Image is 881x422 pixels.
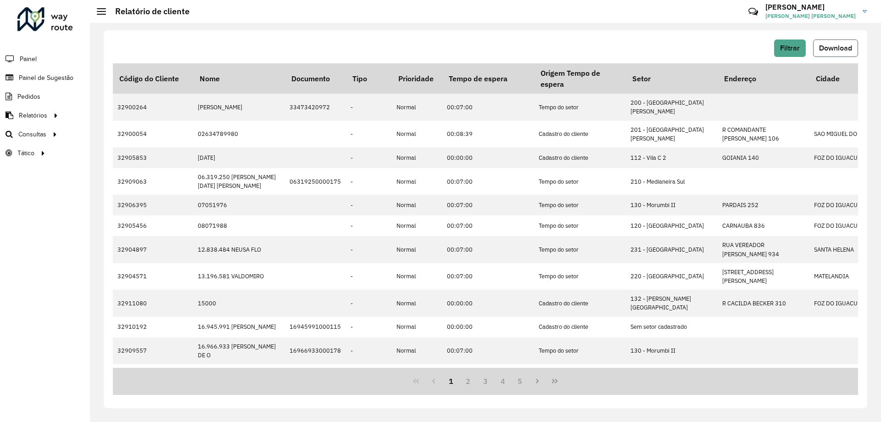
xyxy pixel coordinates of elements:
[392,195,442,215] td: Normal
[765,12,856,20] span: [PERSON_NAME] [PERSON_NAME]
[193,63,285,94] th: Nome
[529,372,546,390] button: Next Page
[346,215,392,236] td: -
[626,290,718,316] td: 132 - [PERSON_NAME][GEOGRAPHIC_DATA]
[346,263,392,290] td: -
[765,3,856,11] h3: [PERSON_NAME]
[534,63,626,94] th: Origem Tempo de espera
[285,168,346,195] td: 06319250000175
[477,372,494,390] button: 3
[626,317,718,338] td: Sem setor cadastrado
[534,236,626,263] td: Tempo do setor
[392,168,442,195] td: Normal
[193,195,285,215] td: 07051976
[113,263,193,290] td: 32904571
[346,338,392,364] td: -
[346,364,392,391] td: -
[534,147,626,168] td: Cadastro do cliente
[193,94,285,120] td: [PERSON_NAME]
[392,147,442,168] td: Normal
[626,236,718,263] td: 231 - [GEOGRAPHIC_DATA]
[17,148,34,158] span: Tático
[113,94,193,120] td: 32900264
[718,147,809,168] td: GOIANIA 140
[18,129,46,139] span: Consultas
[534,195,626,215] td: Tempo do setor
[285,338,346,364] td: 16966933000178
[346,236,392,263] td: -
[20,54,37,64] span: Painel
[442,94,534,120] td: 00:07:00
[113,147,193,168] td: 32905853
[626,168,718,195] td: 210 - Medianeira Sul
[534,121,626,147] td: Cadastro do cliente
[743,2,763,22] a: Contato Rápido
[392,290,442,316] td: Normal
[626,63,718,94] th: Setor
[285,317,346,338] td: 16945991000115
[113,195,193,215] td: 32906395
[534,215,626,236] td: Tempo do setor
[285,63,346,94] th: Documento
[494,372,512,390] button: 4
[193,364,285,391] td: 16.966.933 [PERSON_NAME] DE O
[392,364,442,391] td: Normal
[106,6,190,17] h2: Relatório de cliente
[718,121,809,147] td: R COMANDANTE [PERSON_NAME] 106
[718,215,809,236] td: CARNAUBA 836
[442,168,534,195] td: 00:07:00
[442,63,534,94] th: Tempo de espera
[113,121,193,147] td: 32900054
[534,168,626,195] td: Tempo do setor
[193,215,285,236] td: 08071988
[534,263,626,290] td: Tempo do setor
[113,236,193,263] td: 32904897
[442,121,534,147] td: 00:08:39
[626,338,718,364] td: 130 - Morumbi II
[113,63,193,94] th: Código do Cliente
[442,236,534,263] td: 00:07:00
[534,364,626,391] td: Tempo do setor
[346,290,392,316] td: -
[346,168,392,195] td: -
[19,111,47,120] span: Relatórios
[718,63,809,94] th: Endereço
[193,263,285,290] td: 13.196.581 VALDOMIRO
[392,63,442,94] th: Prioridade
[442,317,534,338] td: 00:00:00
[19,73,73,83] span: Painel de Sugestão
[442,263,534,290] td: 00:07:00
[626,94,718,120] td: 200 - [GEOGRAPHIC_DATA][PERSON_NAME]
[392,317,442,338] td: Normal
[392,121,442,147] td: Normal
[193,290,285,316] td: 15000
[392,215,442,236] td: Normal
[718,236,809,263] td: RUA VEREADOR [PERSON_NAME] 934
[780,44,800,52] span: Filtrar
[442,195,534,215] td: 00:07:00
[442,215,534,236] td: 00:07:00
[17,92,40,101] span: Pedidos
[442,372,460,390] button: 1
[534,338,626,364] td: Tempo do setor
[546,372,563,390] button: Last Page
[392,263,442,290] td: Normal
[193,338,285,364] td: 16.966.933 [PERSON_NAME] DE O
[459,372,477,390] button: 2
[718,290,809,316] td: R CACILDA BECKER 310
[285,94,346,120] td: 33473420972
[392,94,442,120] td: Normal
[442,147,534,168] td: 00:00:00
[534,290,626,316] td: Cadastro do cliente
[346,317,392,338] td: -
[193,121,285,147] td: 02634789980
[626,195,718,215] td: 130 - Morumbi II
[626,263,718,290] td: 220 - [GEOGRAPHIC_DATA]
[193,168,285,195] td: 06.319.250 [PERSON_NAME][DATE] [PERSON_NAME]
[346,195,392,215] td: -
[442,364,534,391] td: 00:07:00
[285,364,346,391] td: 16966933000178
[626,215,718,236] td: 120 - [GEOGRAPHIC_DATA]
[626,364,718,391] td: 130 - Morumbi II
[626,147,718,168] td: 112 - Vila C 2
